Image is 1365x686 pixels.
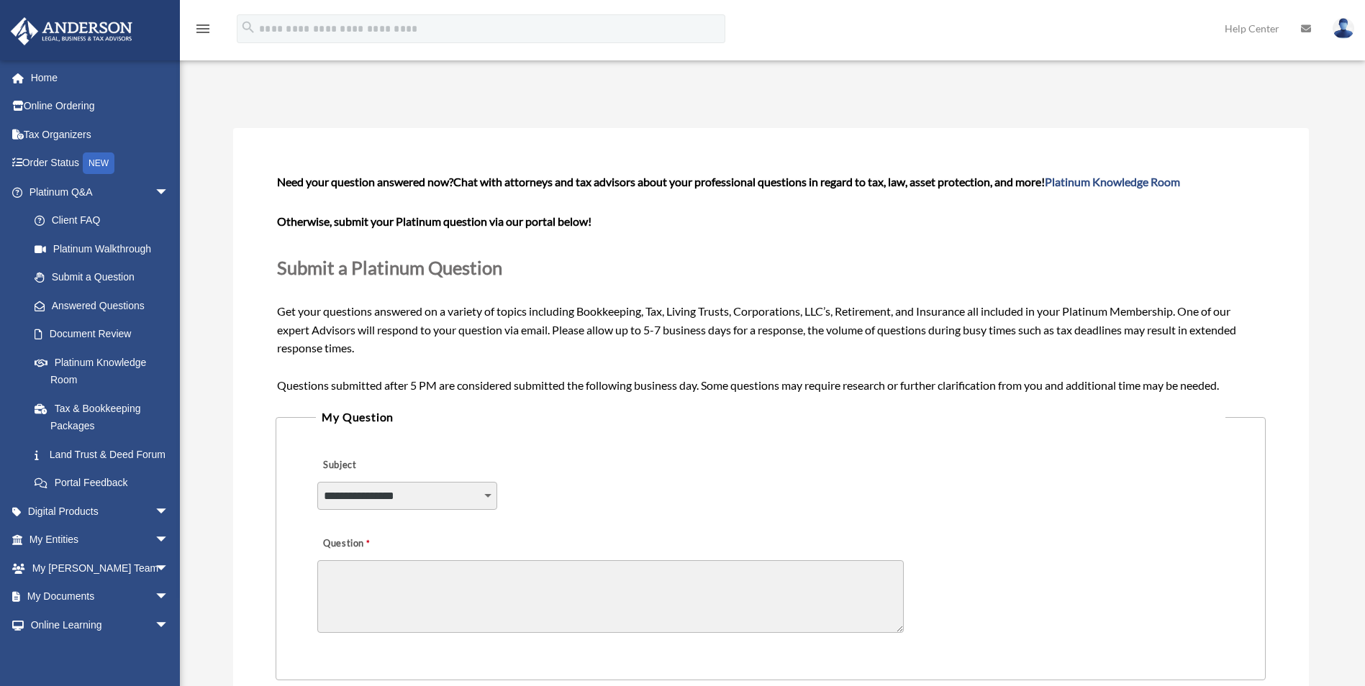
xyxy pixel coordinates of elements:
span: arrow_drop_down [155,526,183,555]
a: Online Ordering [10,92,191,121]
a: Digital Productsarrow_drop_down [10,497,191,526]
label: Question [317,534,429,554]
a: Answered Questions [20,291,191,320]
label: Subject [317,455,454,475]
a: My Documentsarrow_drop_down [10,582,191,611]
a: Client FAQ [20,206,191,235]
a: Document Review [20,320,191,349]
i: menu [194,20,212,37]
legend: My Question [316,407,1225,427]
b: Otherwise, submit your Platinum question via our portal below! [277,214,591,228]
span: arrow_drop_down [155,582,183,612]
span: Submit a Platinum Question [277,257,502,278]
div: NEW [83,152,114,174]
span: arrow_drop_down [155,554,183,583]
span: arrow_drop_down [155,178,183,207]
a: My Entitiesarrow_drop_down [10,526,191,554]
span: Get your questions answered on a variety of topics including Bookkeeping, Tax, Living Trusts, Cor... [277,175,1264,391]
a: Online Learningarrow_drop_down [10,610,191,639]
a: My [PERSON_NAME] Teamarrow_drop_down [10,554,191,582]
a: menu [194,25,212,37]
span: Chat with attorneys and tax advisors about your professional questions in regard to tax, law, ass... [453,175,1180,188]
a: Platinum Knowledge Room [20,348,191,394]
a: Platinum Walkthrough [20,234,191,263]
img: User Pic [1333,18,1354,39]
a: Submit a Question [20,263,183,292]
span: arrow_drop_down [155,497,183,526]
a: Tax & Bookkeeping Packages [20,394,191,440]
a: Platinum Q&Aarrow_drop_down [10,178,191,206]
a: Home [10,63,191,92]
span: arrow_drop_down [155,610,183,640]
span: Need your question answered now? [277,175,453,188]
i: search [240,19,256,35]
a: Order StatusNEW [10,149,191,178]
a: Platinum Knowledge Room [1045,175,1180,188]
a: Portal Feedback [20,469,191,498]
a: Tax Organizers [10,120,191,149]
a: Land Trust & Deed Forum [20,440,191,469]
img: Anderson Advisors Platinum Portal [6,17,137,45]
